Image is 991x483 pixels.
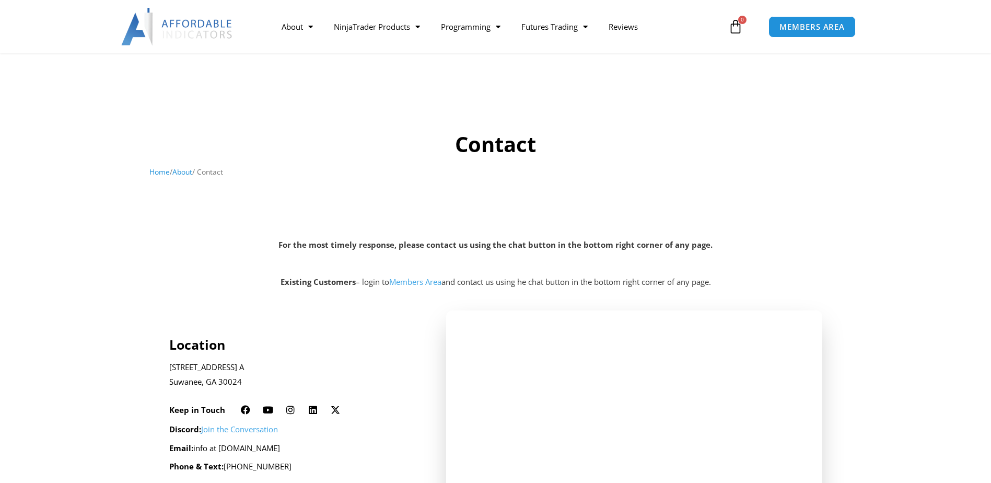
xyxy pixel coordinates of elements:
[430,15,511,39] a: Programming
[172,167,192,177] a: About
[5,275,986,290] p: – login to and contact us using he chat button in the bottom right corner of any page.
[323,15,430,39] a: NinjaTrader Products
[278,239,713,250] strong: For the most timely response, please contact us using the chat button in the bottom right corner ...
[169,405,225,415] h6: Keep in Touch
[169,441,418,456] p: info at [DOMAIN_NAME]
[201,424,278,434] a: Join the Conversation
[169,424,201,434] strong: Discord:
[149,130,842,159] h1: Contact
[281,277,356,287] strong: Existing Customers
[121,8,234,45] img: LogoAI | Affordable Indicators – NinjaTrader
[169,360,418,389] p: [STREET_ADDRESS] A Suwanee, GA 30024
[271,15,726,39] nav: Menu
[511,15,598,39] a: Futures Trading
[738,16,747,24] span: 0
[149,167,170,177] a: Home
[169,443,193,453] strong: Email:
[169,337,418,352] h4: Location
[713,11,759,42] a: 0
[779,23,845,31] span: MEMBERS AREA
[271,15,323,39] a: About
[149,165,842,179] nav: Breadcrumb
[768,16,856,38] a: MEMBERS AREA
[169,461,224,471] strong: Phone & Text:
[169,459,418,474] p: [PHONE_NUMBER]
[598,15,648,39] a: Reviews
[389,277,441,287] a: Members Area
